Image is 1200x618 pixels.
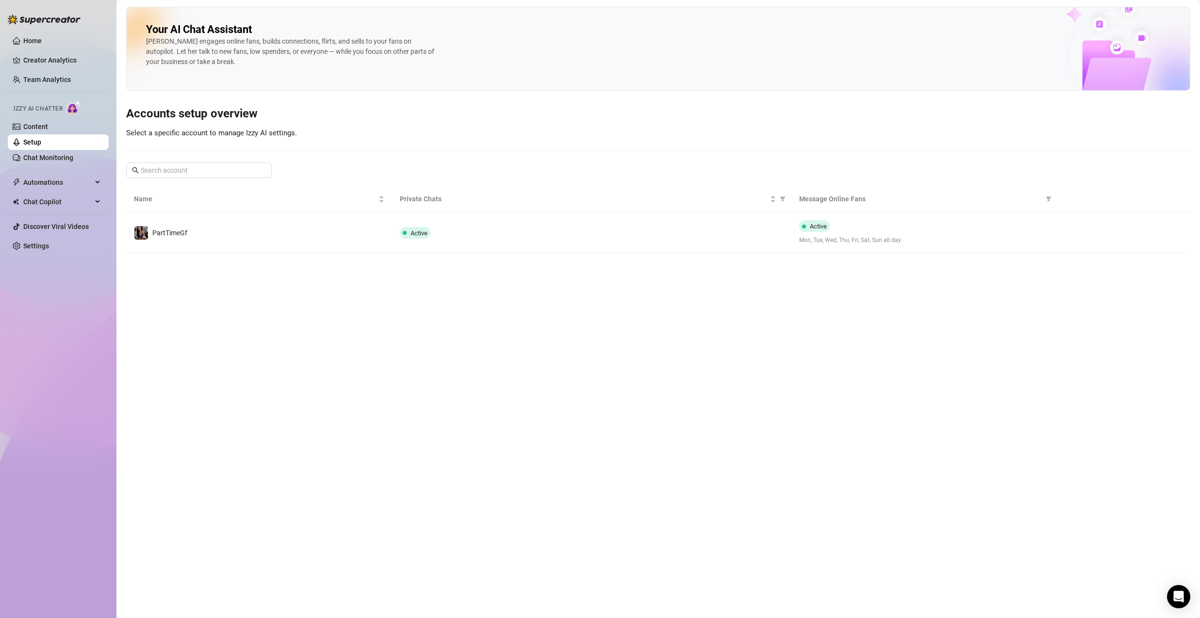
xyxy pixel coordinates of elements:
[780,196,786,202] span: filter
[152,229,187,237] span: PartTimeGf
[1167,585,1190,608] div: Open Intercom Messenger
[799,236,1050,245] span: Mon, Tue, Wed, Thu, Fri, Sat, Sun all day
[126,129,297,137] span: Select a specific account to manage Izzy AI settings.
[400,194,768,204] span: Private Chats
[23,194,92,210] span: Chat Copilot
[132,167,139,174] span: search
[134,194,377,204] span: Name
[141,165,258,176] input: Search account
[778,192,788,206] span: filter
[14,104,63,114] span: Izzy AI Chatter
[392,186,791,212] th: Private Chats
[66,100,82,114] img: AI Chatter
[134,226,148,240] img: PartTimeGf
[13,179,20,186] span: thunderbolt
[146,23,252,36] h2: Your AI Chat Assistant
[1046,196,1052,202] span: filter
[13,198,19,205] img: Chat Copilot
[23,242,49,250] a: Settings
[23,154,73,162] a: Chat Monitoring
[23,223,89,230] a: Discover Viral Videos
[23,52,101,68] a: Creator Analytics
[23,37,42,45] a: Home
[126,186,392,212] th: Name
[23,138,41,146] a: Setup
[799,194,1042,204] span: Message Online Fans
[23,76,71,83] a: Team Analytics
[1044,192,1053,206] span: filter
[146,36,437,67] div: [PERSON_NAME] engages online fans, builds connections, flirts, and sells to your fans on autopilo...
[810,223,827,230] span: Active
[8,15,81,24] img: logo-BBDzfeDw.svg
[411,229,427,237] span: Active
[23,123,48,130] a: Content
[126,106,1190,122] h3: Accounts setup overview
[23,175,92,190] span: Automations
